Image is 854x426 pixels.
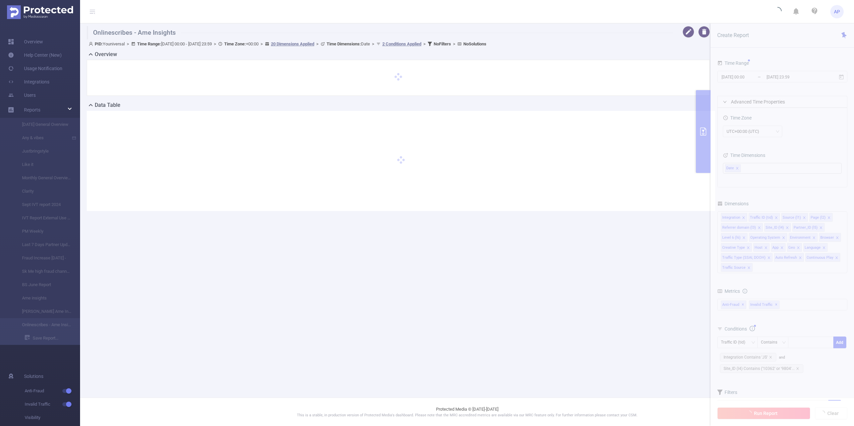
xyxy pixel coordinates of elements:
b: No Solutions [463,41,486,46]
span: Reports [24,107,40,113]
p: This is a stable, in production version of Protected Media's dashboard. Please note that the MRC ... [97,413,837,418]
span: > [125,41,131,46]
a: Integrations [8,75,49,88]
span: > [451,41,457,46]
footer: Protected Media © [DATE]-[DATE] [80,398,854,426]
b: No Filters [434,41,451,46]
b: PID: [95,41,103,46]
span: AP [834,5,840,18]
span: > [314,41,321,46]
i: icon: user [89,42,95,46]
span: Invalid Traffic [25,398,80,411]
img: Protected Media [7,5,73,19]
span: Visibility [25,411,80,424]
h1: Onlinescribes - Ame Insights [87,26,673,39]
span: Anti-Fraud [25,384,80,398]
b: Time Zone: [224,41,246,46]
span: > [259,41,265,46]
span: Solutions [24,370,43,383]
a: Usage Notification [8,62,62,75]
a: Help Center (New) [8,48,62,62]
u: 20 Dimensions Applied [271,41,314,46]
span: Date [327,41,370,46]
span: Youniversal [DATE] 00:00 - [DATE] 23:59 +00:00 [89,41,486,46]
u: 2 Conditions Applied [382,41,421,46]
b: Time Dimensions : [327,41,361,46]
h2: Data Table [95,101,120,109]
h2: Overview [95,50,117,58]
b: Time Range: [137,41,161,46]
span: > [421,41,428,46]
a: Users [8,88,36,102]
a: Overview [8,35,43,48]
span: > [370,41,376,46]
a: Reports [24,103,40,117]
span: > [212,41,218,46]
i: icon: loading [774,7,782,16]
